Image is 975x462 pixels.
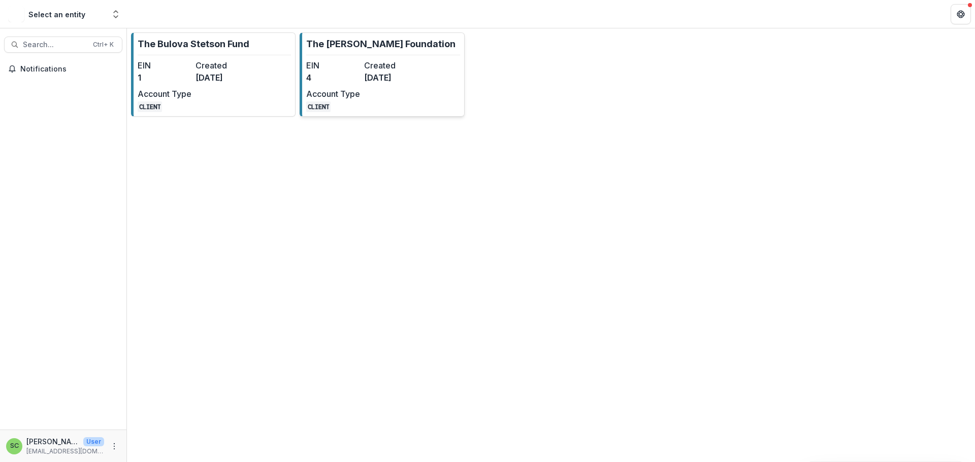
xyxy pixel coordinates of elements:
p: [EMAIL_ADDRESS][DOMAIN_NAME] [26,447,104,456]
button: Get Help [951,4,971,24]
dd: 4 [306,72,360,84]
span: Notifications [20,65,118,74]
dt: Created [364,59,418,72]
dd: [DATE] [196,72,249,84]
button: Open entity switcher [109,4,123,24]
a: The Bulova Stetson FundEIN1Created[DATE]Account TypeCLIENT [131,32,296,117]
img: Select an entity [8,6,24,22]
dt: Account Type [306,88,360,100]
p: [PERSON_NAME] [26,436,79,447]
button: More [108,440,120,452]
button: Notifications [4,61,122,77]
button: Search... [4,37,122,53]
code: CLIENT [306,101,331,112]
dt: EIN [138,59,191,72]
dt: Account Type [138,88,191,100]
code: CLIENT [138,101,162,112]
div: Sonia Cavalli [10,443,19,449]
p: The Bulova Stetson Fund [138,37,249,51]
a: The [PERSON_NAME] FoundationEIN4Created[DATE]Account TypeCLIENT [300,32,464,117]
p: The [PERSON_NAME] Foundation [306,37,456,51]
p: User [83,437,104,446]
dt: EIN [306,59,360,72]
dt: Created [196,59,249,72]
div: Ctrl + K [91,39,116,50]
dd: [DATE] [364,72,418,84]
div: Select an entity [28,9,85,20]
span: Search... [23,41,87,49]
dd: 1 [138,72,191,84]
